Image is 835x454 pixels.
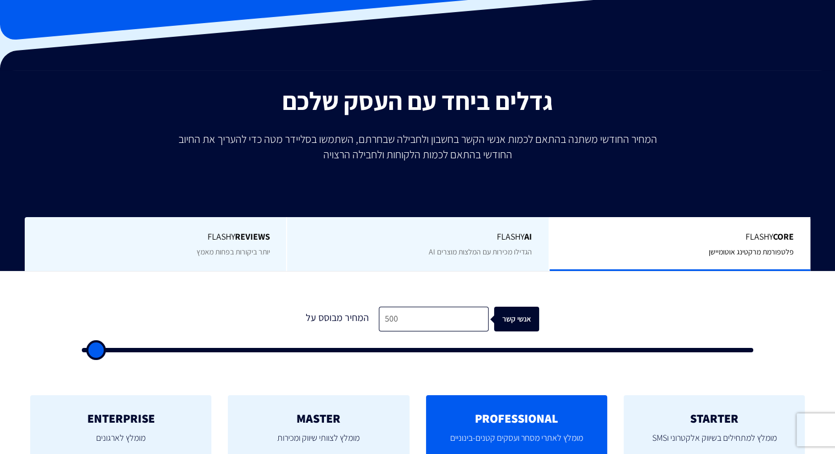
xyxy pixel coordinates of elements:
[502,307,547,331] div: אנשי קשר
[244,412,393,425] h2: MASTER
[8,87,827,114] h2: גדלים ביחד עם העסק שלכם
[773,231,794,242] b: Core
[171,131,665,162] p: המחיר החודשי משתנה בהתאם לכמות אנשי הקשר בחשבון ולחבילה שבחרתם, השתמשו בסליידר מטה כדי להעריך את ...
[47,412,195,425] h2: ENTERPRISE
[304,231,531,243] span: Flashy
[41,231,270,243] span: Flashy
[640,412,788,425] h2: STARTER
[234,231,270,242] b: REVIEWS
[566,231,794,243] span: Flashy
[709,247,794,257] span: פלטפורמת מרקטינג אוטומיישן
[296,307,379,331] div: המחיר מבוסס על
[429,247,532,257] span: הגדילו מכירות עם המלצות מוצרים AI
[196,247,270,257] span: יותר ביקורות בפחות מאמץ
[524,231,532,242] b: AI
[442,412,591,425] h2: PROFESSIONAL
